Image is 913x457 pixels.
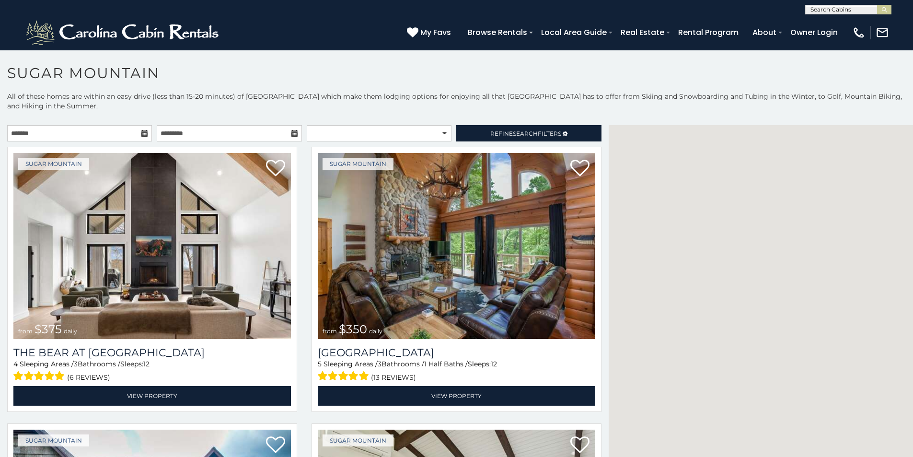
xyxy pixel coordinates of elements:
span: daily [64,328,77,335]
a: [GEOGRAPHIC_DATA] [318,346,595,359]
a: The Bear At [GEOGRAPHIC_DATA] [13,346,291,359]
a: About [748,24,781,41]
a: Add to favorites [266,435,285,456]
span: 12 [143,360,150,368]
img: phone-regular-white.png [852,26,866,39]
span: 12 [491,360,497,368]
a: Grouse Moor Lodge from $350 daily [318,153,595,339]
a: Local Area Guide [536,24,612,41]
span: 1 Half Baths / [424,360,468,368]
span: 5 [318,360,322,368]
a: Add to favorites [570,435,589,456]
a: Add to favorites [570,159,589,179]
div: Sleeping Areas / Bathrooms / Sleeps: [13,359,291,384]
a: Sugar Mountain [323,158,393,170]
img: mail-regular-white.png [876,26,889,39]
span: (6 reviews) [67,371,110,384]
a: View Property [318,386,595,406]
span: $375 [35,322,62,336]
h3: Grouse Moor Lodge [318,346,595,359]
a: Rental Program [673,24,743,41]
span: (13 reviews) [371,371,416,384]
span: 3 [74,360,78,368]
span: from [323,328,337,335]
a: Real Estate [616,24,669,41]
span: $350 [339,322,367,336]
img: The Bear At Sugar Mountain [13,153,291,339]
img: White-1-2.png [24,18,223,47]
span: 4 [13,360,18,368]
a: Browse Rentals [463,24,532,41]
span: 3 [378,360,381,368]
a: RefineSearchFilters [456,125,601,141]
a: The Bear At Sugar Mountain from $375 daily [13,153,291,339]
span: Refine Filters [490,130,561,137]
h3: The Bear At Sugar Mountain [13,346,291,359]
span: Search [513,130,538,137]
div: Sleeping Areas / Bathrooms / Sleeps: [318,359,595,384]
span: My Favs [420,26,451,38]
span: daily [369,328,382,335]
a: Sugar Mountain [18,434,89,446]
a: My Favs [407,26,453,39]
a: View Property [13,386,291,406]
a: Sugar Mountain [323,434,393,446]
a: Add to favorites [266,159,285,179]
img: Grouse Moor Lodge [318,153,595,339]
span: from [18,328,33,335]
a: Owner Login [786,24,843,41]
a: Sugar Mountain [18,158,89,170]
